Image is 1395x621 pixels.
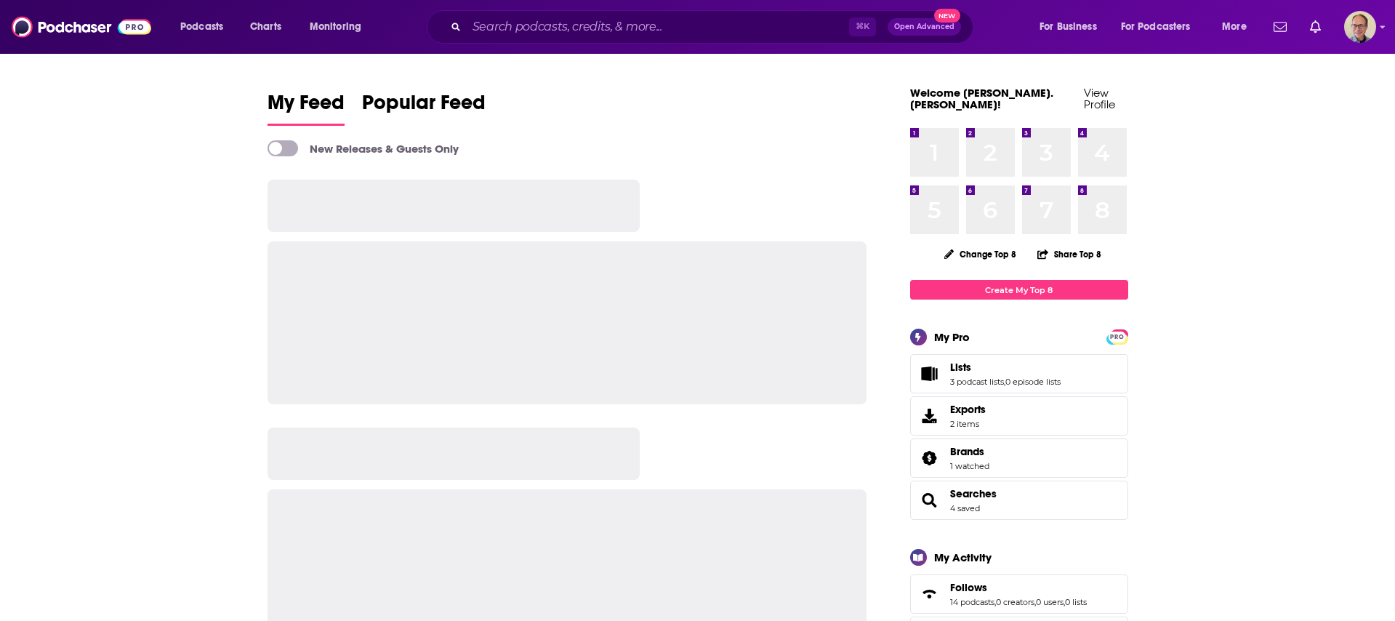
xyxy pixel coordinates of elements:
a: 3 podcast lists [950,377,1004,387]
button: open menu [1111,15,1212,39]
button: Open AdvancedNew [888,18,961,36]
button: Show profile menu [1344,11,1376,43]
img: Podchaser - Follow, Share and Rate Podcasts [12,13,151,41]
span: Exports [950,403,986,416]
span: Popular Feed [362,90,486,124]
span: ⌘ K [849,17,876,36]
a: Show notifications dropdown [1268,15,1293,39]
span: For Business [1040,17,1097,37]
button: open menu [299,15,380,39]
span: Lists [950,361,971,374]
a: Follows [950,581,1087,594]
a: Lists [950,361,1061,374]
a: Searches [950,487,997,500]
button: open menu [170,15,242,39]
div: My Pro [934,330,970,344]
a: 1 watched [950,461,989,471]
img: User Profile [1344,11,1376,43]
a: Create My Top 8 [910,280,1128,300]
span: Charts [250,17,281,37]
a: Follows [915,584,944,604]
a: Charts [241,15,290,39]
button: open menu [1029,15,1115,39]
span: Lists [910,354,1128,393]
a: My Feed [268,90,345,126]
span: , [1064,597,1065,607]
span: , [1004,377,1005,387]
span: For Podcasters [1121,17,1191,37]
span: Podcasts [180,17,223,37]
span: Exports [915,406,944,426]
span: Brands [910,438,1128,478]
a: Brands [915,448,944,468]
span: Follows [950,581,987,594]
span: 2 items [950,419,986,429]
a: 0 users [1036,597,1064,607]
button: open menu [1212,15,1265,39]
span: New [934,9,960,23]
a: 14 podcasts [950,597,994,607]
button: Share Top 8 [1037,240,1102,268]
a: Lists [915,364,944,384]
a: View Profile [1084,86,1115,111]
span: Searches [910,481,1128,520]
input: Search podcasts, credits, & more... [467,15,849,39]
a: Popular Feed [362,90,486,126]
button: Change Top 8 [936,245,1026,263]
a: Exports [910,396,1128,436]
span: My Feed [268,90,345,124]
a: PRO [1109,331,1126,342]
span: Logged in as tommy.lynch [1344,11,1376,43]
a: Brands [950,445,989,458]
span: Open Advanced [894,23,954,31]
a: Show notifications dropdown [1304,15,1327,39]
span: Brands [950,445,984,458]
a: Welcome [PERSON_NAME].[PERSON_NAME]! [910,86,1053,111]
div: My Activity [934,550,992,564]
span: Monitoring [310,17,361,37]
a: 0 lists [1065,597,1087,607]
a: New Releases & Guests Only [268,140,459,156]
a: 0 creators [996,597,1034,607]
span: , [1034,597,1036,607]
a: 0 episode lists [1005,377,1061,387]
span: , [994,597,996,607]
span: Follows [910,574,1128,614]
a: 4 saved [950,503,980,513]
a: Searches [915,490,944,510]
div: Search podcasts, credits, & more... [441,10,987,44]
span: More [1222,17,1247,37]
